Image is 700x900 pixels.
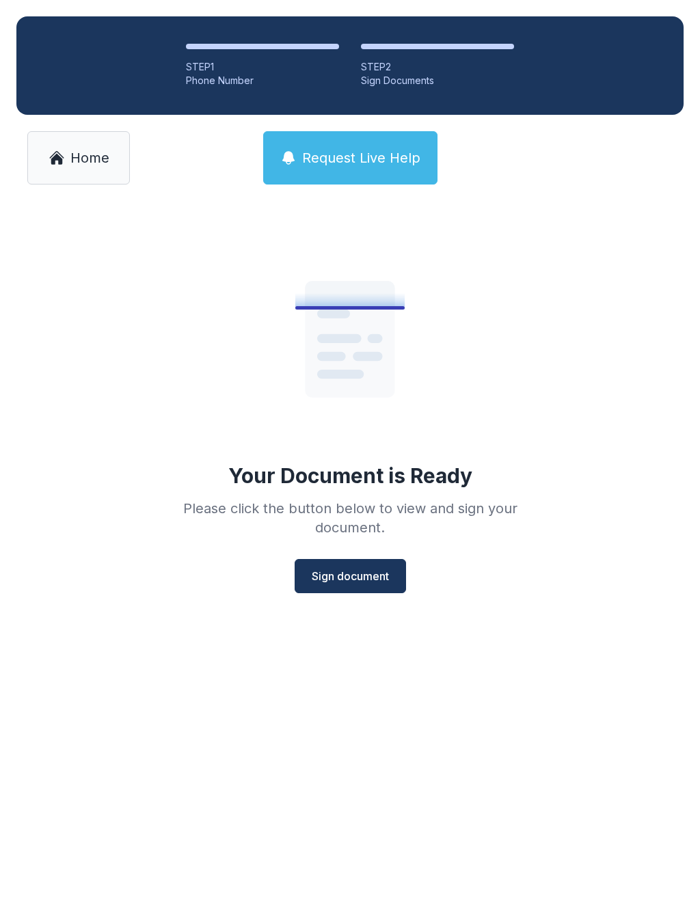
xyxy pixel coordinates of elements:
[186,60,339,74] div: STEP 1
[361,74,514,87] div: Sign Documents
[302,148,420,167] span: Request Live Help
[312,568,389,584] span: Sign document
[186,74,339,87] div: Phone Number
[153,499,547,537] div: Please click the button below to view and sign your document.
[361,60,514,74] div: STEP 2
[228,463,472,488] div: Your Document is Ready
[70,148,109,167] span: Home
